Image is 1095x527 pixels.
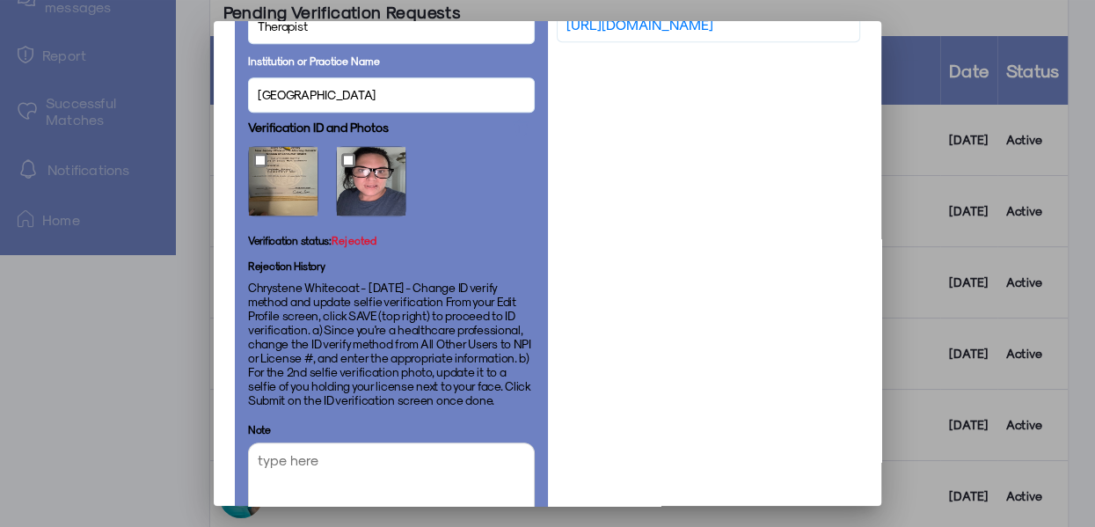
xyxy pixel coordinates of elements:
[248,234,377,246] h5: Verification status:
[512,118,529,136] img: ic-admin-delete.svg
[248,423,535,436] label: Note
[566,14,713,35] a: [URL][DOMAIN_NAME]
[332,234,377,246] span: Rejected
[248,281,535,407] p: Chrystene Whitecoat - [DATE] - Change ID verify method and update selfie verification From your E...
[249,147,318,216] img: kani3eycokq1m6qdijjg.jpg
[258,85,376,104] span: [GEOGRAPHIC_DATA]
[248,53,380,69] label: Institution or Practice Name
[248,255,535,276] h6: Rejection History
[337,147,405,216] img: fvnfarld5z6xjpqhjzgr.jpg
[258,17,307,35] span: Therapist
[248,120,389,135] h6: Verification ID and Photos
